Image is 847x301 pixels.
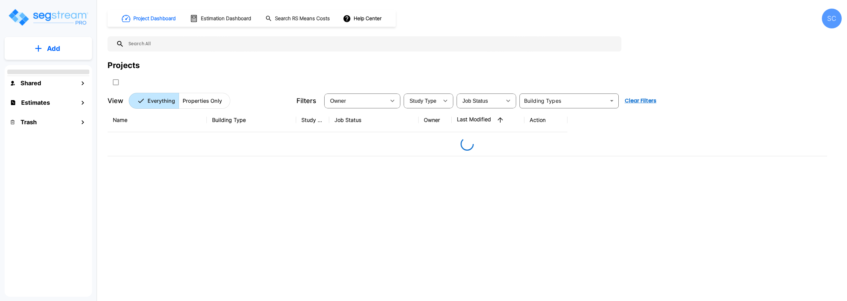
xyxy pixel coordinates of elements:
[21,79,41,88] h1: Shared
[263,12,334,25] button: Search RS Means Costs
[410,98,436,104] span: Study Type
[119,11,179,26] button: Project Dashboard
[129,93,179,109] button: Everything
[419,108,452,132] th: Owner
[330,98,346,104] span: Owner
[129,93,230,109] div: Platform
[108,108,207,132] th: Name
[8,8,89,27] img: Logo
[148,97,175,105] p: Everything
[47,44,60,54] p: Add
[183,97,222,105] p: Properties Only
[21,118,37,127] h1: Trash
[405,92,439,110] div: Select
[622,94,659,107] button: Clear Filters
[524,108,567,132] th: Action
[133,15,176,22] h1: Project Dashboard
[296,108,329,132] th: Study Type
[207,108,296,132] th: Building Type
[296,96,316,106] p: Filters
[822,9,842,28] div: SC
[463,98,488,104] span: Job Status
[275,15,330,22] h1: Search RS Means Costs
[109,76,122,89] button: SelectAll
[329,108,419,132] th: Job Status
[341,12,384,25] button: Help Center
[201,15,251,22] h1: Estimation Dashboard
[5,39,92,58] button: Add
[521,96,606,105] input: Building Types
[179,93,230,109] button: Properties Only
[187,12,255,25] button: Estimation Dashboard
[458,92,502,110] div: Select
[326,92,386,110] div: Select
[108,96,123,106] p: View
[21,98,50,107] h1: Estimates
[124,36,618,52] input: Search All
[108,59,140,71] div: Projects
[607,96,616,105] button: Open
[452,108,524,132] th: Last Modified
